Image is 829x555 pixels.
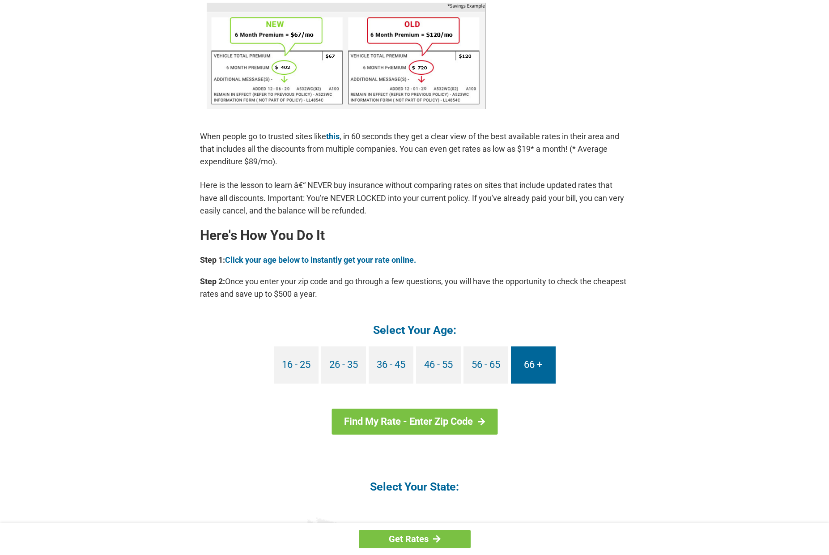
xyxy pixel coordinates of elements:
[200,255,225,265] b: Step 1:
[463,346,508,384] a: 56 - 65
[200,275,629,300] p: Once you enter your zip code and go through a few questions, you will have the opportunity to che...
[200,277,225,286] b: Step 2:
[200,130,629,168] p: When people go to trusted sites like , in 60 seconds they get a clear view of the best available ...
[207,3,485,109] img: savings
[369,346,413,384] a: 36 - 45
[332,409,497,435] a: Find My Rate - Enter Zip Code
[321,346,366,384] a: 26 - 35
[274,346,319,384] a: 16 - 25
[511,346,556,384] a: 66 +
[225,255,416,265] a: Click your age below to instantly get your rate online.
[359,530,471,548] a: Get Rates
[200,323,629,337] h4: Select Your Age:
[200,228,629,243] h2: Here's How You Do It
[326,132,340,141] a: this
[200,179,629,217] p: Here is the lesson to learn â€“ NEVER buy insurance without comparing rates on sites that include...
[416,346,461,384] a: 46 - 55
[200,479,629,494] h4: Select Your State:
